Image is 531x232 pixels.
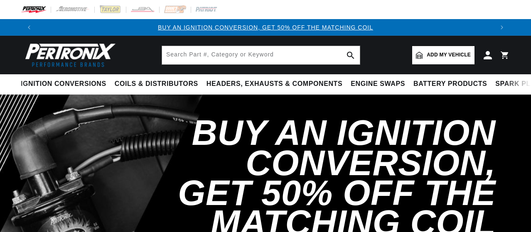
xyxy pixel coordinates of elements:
[494,19,510,36] button: Translation missing: en.sections.announcements.next_announcement
[37,23,494,32] div: Announcement
[202,74,347,94] summary: Headers, Exhausts & Components
[158,24,373,31] a: BUY AN IGNITION CONVERSION, GET 50% OFF THE MATCHING COIL
[347,74,409,94] summary: Engine Swaps
[342,46,360,64] button: search button
[111,74,202,94] summary: Coils & Distributors
[162,46,360,64] input: Search Part #, Category or Keyword
[37,23,494,32] div: 1 of 3
[21,74,111,94] summary: Ignition Conversions
[427,51,471,59] span: Add my vehicle
[21,80,106,88] span: Ignition Conversions
[351,80,405,88] span: Engine Swaps
[21,41,116,69] img: Pertronix
[21,19,37,36] button: Translation missing: en.sections.announcements.previous_announcement
[206,80,342,88] span: Headers, Exhausts & Components
[412,46,474,64] a: Add my vehicle
[115,80,198,88] span: Coils & Distributors
[409,74,491,94] summary: Battery Products
[413,80,487,88] span: Battery Products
